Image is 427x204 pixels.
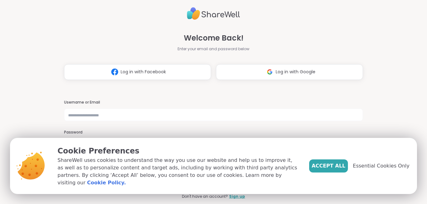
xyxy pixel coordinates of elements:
[353,162,409,170] span: Essential Cookies Only
[309,159,348,172] button: Accept All
[187,5,240,22] img: ShareWell Logo
[312,162,345,170] span: Accept All
[182,194,228,199] span: Don't have an account?
[109,66,121,78] img: ShareWell Logomark
[58,157,299,187] p: ShareWell uses cookies to understand the way you use our website and help us to improve it, as we...
[121,69,166,75] span: Log in with Facebook
[87,179,126,187] a: Cookie Policy.
[64,130,363,135] h3: Password
[276,69,315,75] span: Log in with Google
[64,100,363,105] h3: Username or Email
[216,64,363,80] button: Log in with Google
[64,64,211,80] button: Log in with Facebook
[184,32,244,44] span: Welcome Back!
[229,194,245,199] a: Sign up
[58,145,299,157] p: Cookie Preferences
[264,66,276,78] img: ShareWell Logomark
[178,46,249,52] span: Enter your email and password below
